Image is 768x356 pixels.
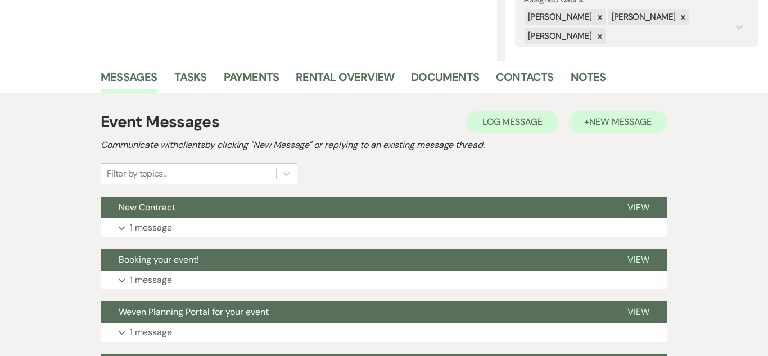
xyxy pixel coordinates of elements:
[482,116,543,128] span: Log Message
[101,197,609,218] button: New Contract
[609,197,667,218] button: View
[101,301,609,323] button: Weven Planning Portal for your event
[224,68,279,93] a: Payments
[411,68,479,93] a: Documents
[101,68,157,93] a: Messages
[101,323,667,342] button: 1 message
[101,271,667,290] button: 1 message
[525,9,594,25] div: [PERSON_NAME]
[101,110,219,134] h1: Event Messages
[119,306,269,318] span: Weven Planning Portal for your event
[571,68,606,93] a: Notes
[627,254,649,265] span: View
[130,325,172,340] p: 1 message
[627,306,649,318] span: View
[496,68,554,93] a: Contacts
[589,116,652,128] span: New Message
[119,201,175,213] span: New Contract
[609,249,667,271] button: View
[130,220,172,235] p: 1 message
[627,201,649,213] span: View
[119,254,199,265] span: Booking your event!
[174,68,207,93] a: Tasks
[608,9,677,25] div: [PERSON_NAME]
[609,301,667,323] button: View
[101,249,609,271] button: Booking your event!
[101,138,667,152] h2: Communicate with clients by clicking "New Message" or replying to an existing message thread.
[130,273,172,287] p: 1 message
[568,111,667,133] button: +New Message
[107,167,167,181] div: Filter by topics...
[525,28,594,44] div: [PERSON_NAME]
[296,68,394,93] a: Rental Overview
[467,111,558,133] button: Log Message
[101,218,667,237] button: 1 message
